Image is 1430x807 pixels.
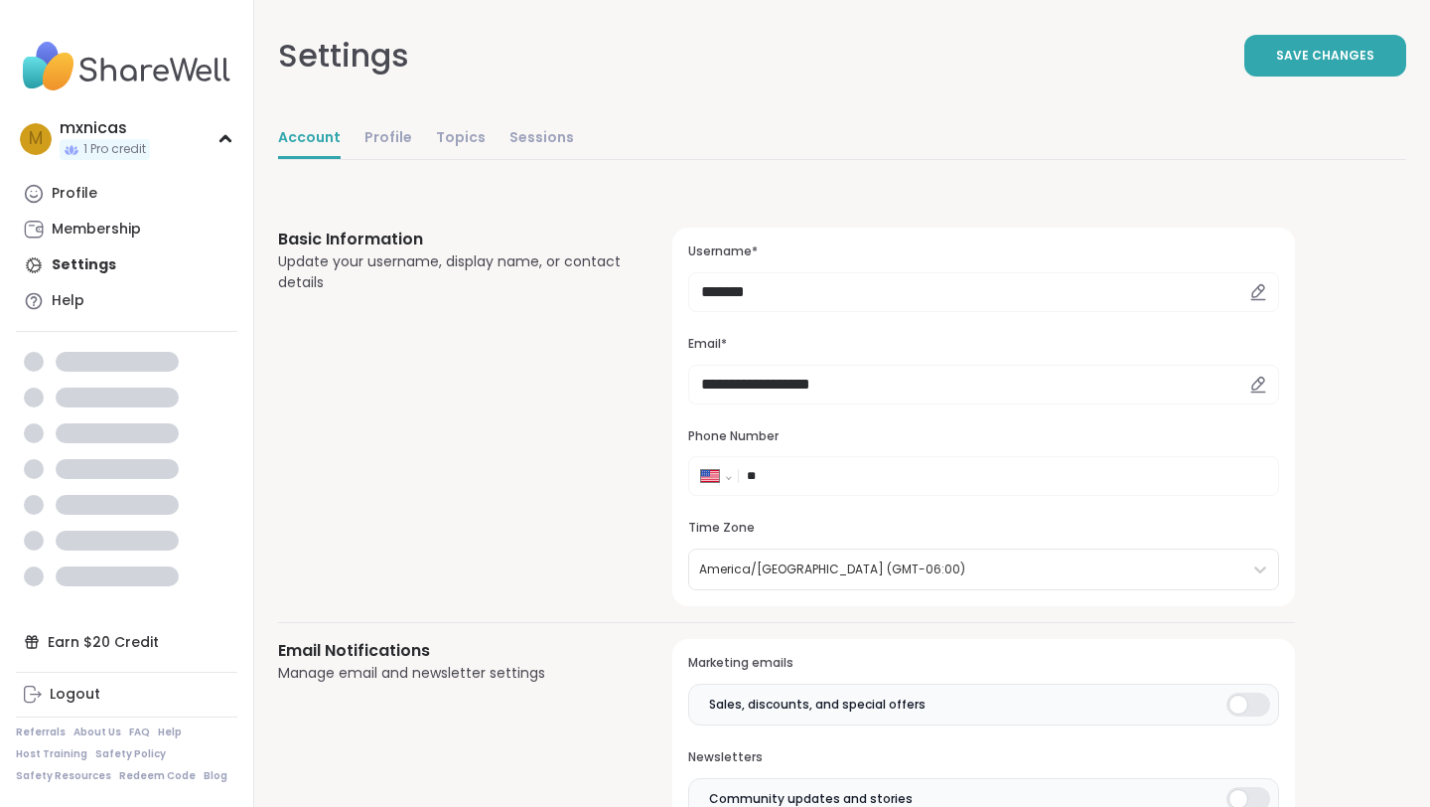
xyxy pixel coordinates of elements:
h3: Email Notifications [278,639,625,663]
span: m [29,126,43,152]
h3: Phone Number [688,428,1279,445]
h3: Marketing emails [688,655,1279,672]
div: mxnicas [60,117,150,139]
div: Help [52,291,84,311]
a: Logout [16,677,237,713]
div: Profile [52,184,97,204]
a: Safety Policy [95,747,166,761]
span: 1 Pro credit [83,141,146,158]
div: Membership [52,220,141,240]
a: Sessions [509,119,574,159]
a: Membership [16,212,237,247]
a: Help [158,726,182,739]
div: Earn $20 Credit [16,624,237,660]
h3: Username* [688,243,1279,260]
a: Safety Resources [16,769,111,783]
h3: Email* [688,336,1279,353]
a: Account [278,119,341,159]
a: Redeem Code [119,769,196,783]
div: Update your username, display name, or contact details [278,251,625,293]
button: Save Changes [1244,35,1406,77]
span: Sales, discounts, and special offers [709,696,926,714]
a: Host Training [16,747,87,761]
div: Logout [50,685,100,705]
img: United States [701,470,719,482]
span: Save Changes [1276,47,1374,65]
img: ShareWell Nav Logo [16,32,237,101]
a: Topics [436,119,486,159]
a: Referrals [16,726,66,739]
a: Profile [364,119,412,159]
a: FAQ [129,726,150,739]
a: About Us [73,726,121,739]
a: Blog [204,769,227,783]
div: Settings [278,32,409,80]
div: Manage email and newsletter settings [278,663,625,684]
h3: Time Zone [688,520,1279,537]
h3: Basic Information [278,228,625,251]
a: Help [16,283,237,319]
a: Profile [16,176,237,212]
h3: Newsletters [688,749,1279,766]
